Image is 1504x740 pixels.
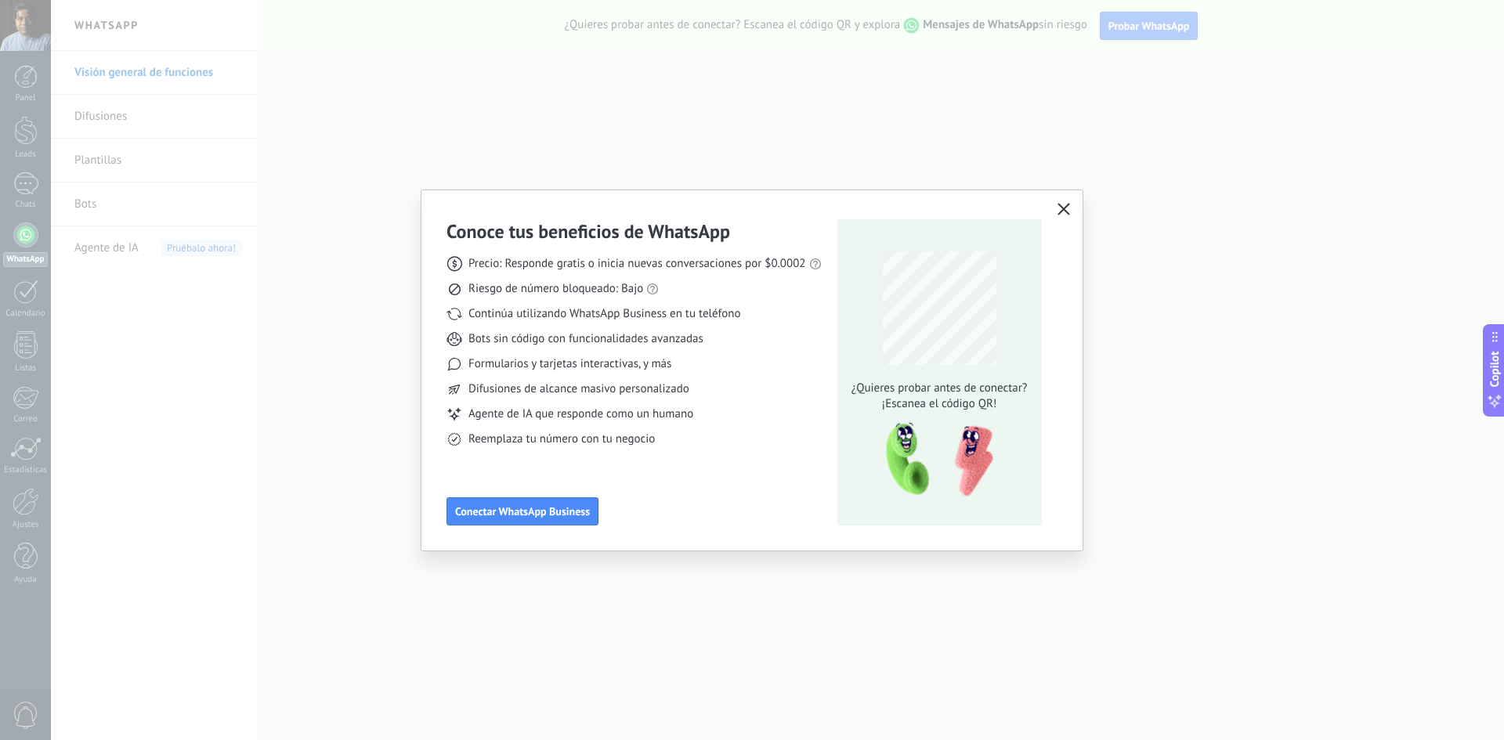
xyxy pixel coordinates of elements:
span: Precio: Responde gratis o inicia nuevas conversaciones por $0.0002 [468,256,806,272]
span: Difusiones de alcance masivo personalizado [468,381,689,397]
span: Agente de IA que responde como un humano [468,406,693,422]
span: Riesgo de número bloqueado: Bajo [468,281,643,297]
button: Conectar WhatsApp Business [446,497,598,525]
span: Formularios y tarjetas interactivas, y más [468,356,671,372]
span: ¡Escanea el código QR! [847,396,1032,412]
span: Conectar WhatsApp Business [455,506,590,517]
span: Copilot [1487,351,1502,387]
span: ¿Quieres probar antes de conectar? [847,381,1032,396]
img: qr-pic-1x.png [873,418,996,502]
span: Continúa utilizando WhatsApp Business en tu teléfono [468,306,740,322]
span: Bots sin código con funcionalidades avanzadas [468,331,703,347]
h3: Conoce tus beneficios de WhatsApp [446,219,730,244]
span: Reemplaza tu número con tu negocio [468,431,655,447]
